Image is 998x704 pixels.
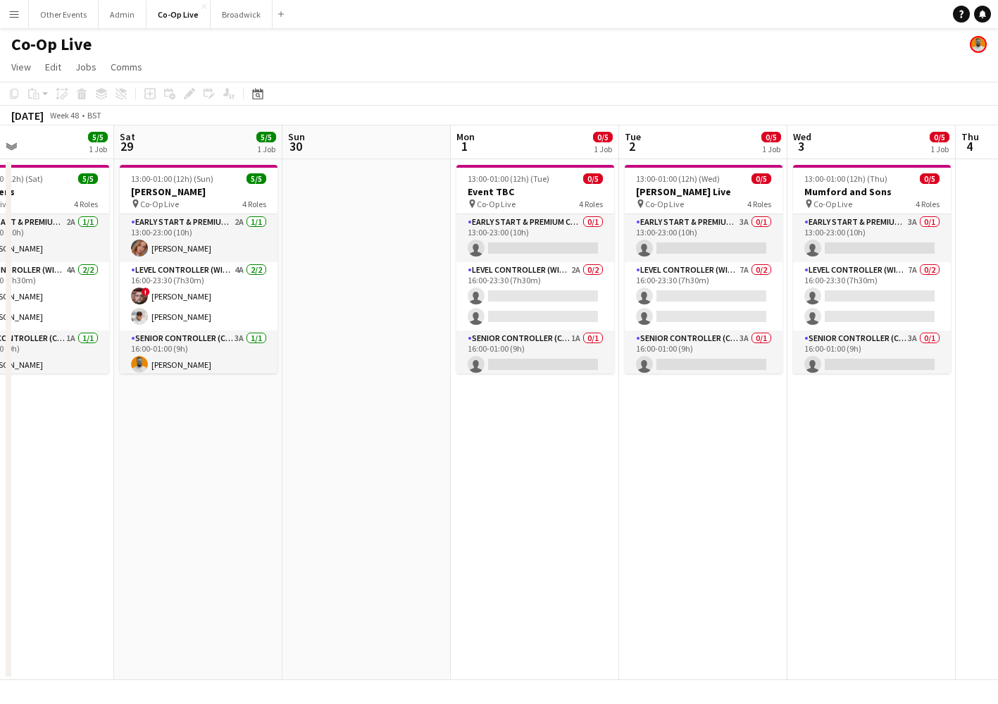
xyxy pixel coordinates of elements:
app-card-role: Senior Controller (CCTV)3A1/116:00-01:00 (9h)[PERSON_NAME] [120,331,277,378]
div: 1 Job [594,144,612,154]
div: BST [87,110,101,121]
a: Jobs [70,58,102,76]
h3: [PERSON_NAME] [120,185,277,198]
span: 0/5 [751,173,771,184]
a: Comms [105,58,148,76]
a: Edit [39,58,67,76]
span: Wed [793,130,811,143]
button: Admin [99,1,146,28]
app-card-role: Early Start & Premium Controller (with CCTV)2A1/113:00-23:00 (10h)[PERSON_NAME] [120,214,277,262]
span: Tue [625,130,641,143]
span: Co-Op Live [140,199,179,209]
span: ! [142,288,150,296]
div: [DATE] [11,109,44,123]
app-card-role: Level Controller (with CCTV)7A0/216:00-23:30 (7h30m) [625,262,782,331]
span: 4 Roles [579,199,603,209]
span: 13:00-01:00 (12h) (Sun) [131,173,213,184]
app-card-role: Senior Controller (CCTV)3A0/116:00-01:00 (9h) [793,331,951,378]
span: 5/5 [247,173,266,184]
span: 13:00-01:00 (12h) (Tue) [468,173,549,184]
span: Comms [111,61,142,73]
span: 5/5 [88,132,108,142]
app-user-avatar: Ben Sidaway [970,36,987,53]
span: View [11,61,31,73]
span: 2 [623,138,641,154]
app-card-role: Level Controller (with CCTV)7A0/216:00-23:30 (7h30m) [793,262,951,331]
span: 5/5 [78,173,98,184]
app-job-card: 13:00-01:00 (12h) (Tue)0/5Event TBC Co-Op Live4 RolesEarly Start & Premium Controller (with CCTV)... [456,165,614,373]
button: Broadwick [211,1,273,28]
div: 1 Job [930,144,949,154]
app-card-role: Senior Controller (CCTV)1A0/116:00-01:00 (9h) [456,331,614,378]
span: 13:00-01:00 (12h) (Wed) [636,173,720,184]
span: Jobs [75,61,96,73]
span: 0/5 [930,132,949,142]
h3: [PERSON_NAME] Live [625,185,782,198]
span: Co-Op Live [477,199,516,209]
app-card-role: Level Controller (with CCTV)2A0/216:00-23:30 (7h30m) [456,262,614,331]
span: Thu [961,130,979,143]
h3: Event TBC [456,185,614,198]
button: Co-Op Live [146,1,211,28]
app-job-card: 13:00-01:00 (12h) (Sun)5/5[PERSON_NAME] Co-Op Live4 RolesEarly Start & Premium Controller (with C... [120,165,277,373]
app-card-role: Level Controller (with CCTV)4A2/216:00-23:30 (7h30m)![PERSON_NAME][PERSON_NAME] [120,262,277,331]
h3: Mumford and Sons [793,185,951,198]
span: 0/5 [920,173,940,184]
span: 29 [118,138,135,154]
span: 30 [286,138,305,154]
app-card-role: Early Start & Premium Controller (with CCTV)3A0/113:00-23:00 (10h) [793,214,951,262]
span: Week 48 [46,110,82,121]
div: 1 Job [89,144,107,154]
app-card-role: Senior Controller (CCTV)3A0/116:00-01:00 (9h) [625,331,782,378]
span: 4 Roles [916,199,940,209]
span: 4 [959,138,979,154]
app-card-role: Early Start & Premium Controller (with CCTV)0/113:00-23:00 (10h) [456,214,614,262]
span: Sun [288,130,305,143]
span: Edit [45,61,61,73]
button: Other Events [29,1,99,28]
span: 4 Roles [74,199,98,209]
app-job-card: 13:00-01:00 (12h) (Wed)0/5[PERSON_NAME] Live Co-Op Live4 RolesEarly Start & Premium Controller (w... [625,165,782,373]
span: 3 [791,138,811,154]
span: 5/5 [256,132,276,142]
span: Co-Op Live [813,199,852,209]
a: View [6,58,37,76]
span: 4 Roles [747,199,771,209]
span: 0/5 [583,173,603,184]
span: 13:00-01:00 (12h) (Thu) [804,173,887,184]
span: Co-Op Live [645,199,684,209]
app-card-role: Early Start & Premium Controller (with CCTV)3A0/113:00-23:00 (10h) [625,214,782,262]
span: 1 [454,138,475,154]
span: Mon [456,130,475,143]
span: Sat [120,130,135,143]
app-job-card: 13:00-01:00 (12h) (Thu)0/5Mumford and Sons Co-Op Live4 RolesEarly Start & Premium Controller (wit... [793,165,951,373]
h1: Co-Op Live [11,34,92,55]
div: 1 Job [762,144,780,154]
div: 1 Job [257,144,275,154]
span: 0/5 [761,132,781,142]
span: 4 Roles [242,199,266,209]
span: 0/5 [593,132,613,142]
